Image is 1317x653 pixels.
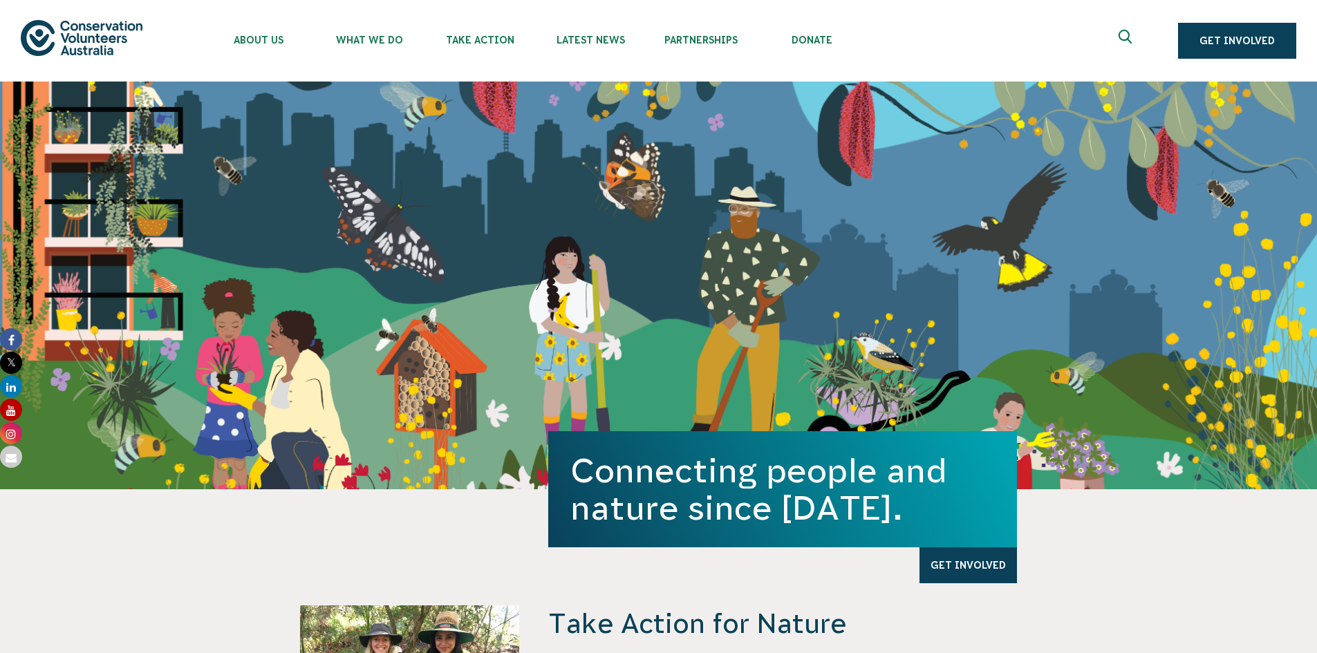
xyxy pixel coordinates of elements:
[548,605,1017,641] h4: Take Action for Nature
[570,452,995,527] h1: Connecting people and nature since [DATE].
[1178,23,1296,59] a: Get Involved
[314,35,424,46] span: What We Do
[203,35,314,46] span: About Us
[919,547,1017,583] a: Get Involved
[535,35,646,46] span: Latest News
[756,35,867,46] span: Donate
[1110,24,1143,57] button: Expand search box Close search box
[1119,30,1136,52] span: Expand search box
[424,35,535,46] span: Take Action
[21,20,142,55] img: logo.svg
[646,35,756,46] span: Partnerships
